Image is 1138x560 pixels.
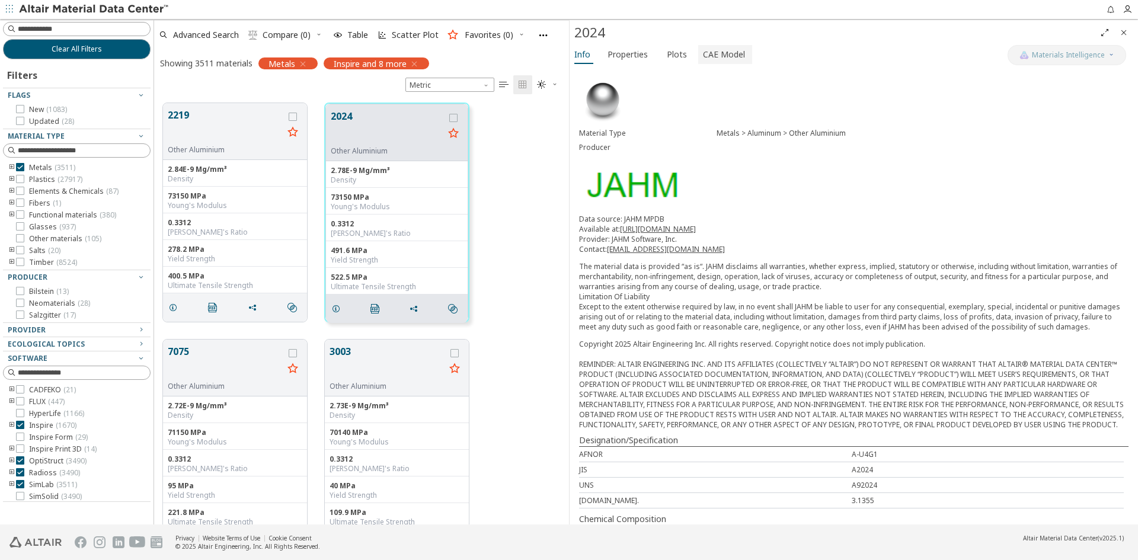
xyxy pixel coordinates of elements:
[331,175,463,185] div: Density
[330,382,445,391] div: Other Aluminium
[75,432,88,442] span: ( 29 )
[282,296,307,319] button: Similar search
[29,385,76,395] span: CADFEKO
[8,353,47,363] span: Software
[29,299,90,308] span: Neomaterials
[579,164,683,204] img: Logo - Provider
[78,298,90,308] span: ( 28 )
[8,199,16,208] i: toogle group
[29,456,87,466] span: OptiStruct
[347,31,368,39] span: Table
[175,534,194,542] a: Privacy
[168,344,283,382] button: 7075
[330,437,464,447] div: Young's Modulus
[607,244,725,254] a: [EMAIL_ADDRESS][DOMAIN_NAME]
[168,245,302,254] div: 278.2 MPa
[168,428,302,437] div: 71150 MPa
[168,455,302,464] div: 0.3312
[579,129,717,138] div: Material Type
[29,187,119,196] span: Elements & Chemicals
[168,517,302,527] div: Ultimate Tensile Strength
[56,257,77,267] span: ( 8524 )
[579,513,1129,525] div: Chemical Composition
[175,542,320,551] div: © 2025 Altair Engineering, Inc. All Rights Reserved.
[8,90,30,100] span: Flags
[168,254,302,264] div: Yield Strength
[1095,23,1114,42] button: Full Screen
[330,464,464,473] div: [PERSON_NAME]'s Ratio
[8,175,16,184] i: toogle group
[8,456,16,466] i: toogle group
[29,433,88,442] span: Inspire Form
[56,479,77,489] span: ( 3511 )
[518,80,528,89] i: 
[443,297,468,321] button: Similar search
[168,165,302,174] div: 2.84E-9 Mg/mm³
[8,131,65,141] span: Material Type
[59,222,76,232] span: ( 937 )
[703,45,745,64] span: CAE Model
[29,258,77,267] span: Timber
[62,116,74,126] span: ( 28 )
[444,124,463,143] button: Favorite
[48,245,60,255] span: ( 20 )
[574,23,1095,42] div: 2024
[168,411,302,420] div: Density
[168,218,302,228] div: 0.3312
[513,75,532,94] button: Tile View
[3,323,151,337] button: Provider
[168,191,302,201] div: 73150 MPa
[29,397,65,407] span: FLUX
[29,105,67,114] span: New
[160,57,252,69] div: Showing 3511 materials
[283,360,302,379] button: Favorite
[405,78,494,92] div: Unit System
[8,444,16,454] i: toogle group
[59,468,80,478] span: ( 3490 )
[1114,23,1133,42] button: Close
[168,401,302,411] div: 2.72E-9 Mg/mm³
[331,193,463,202] div: 73150 MPa
[29,468,80,478] span: Radioss
[717,129,1129,138] div: Metals > Aluminum > Other Aluminium
[448,304,458,313] i: 
[330,491,464,500] div: Yield Strength
[532,75,563,94] button: Theme
[330,344,445,382] button: 3003
[173,31,239,39] span: Advanced Search
[29,163,75,172] span: Metals
[331,202,463,212] div: Young's Modulus
[168,271,302,281] div: 400.5 MPa
[3,270,151,284] button: Producer
[29,287,69,296] span: Bilstein
[29,311,76,320] span: Salzgitter
[8,325,46,335] span: Provider
[168,281,302,290] div: Ultimate Tensile Strength
[852,480,1124,490] div: A92024
[579,76,626,124] img: Material Type Image
[29,492,82,501] span: SimSolid
[330,455,464,464] div: 0.3312
[168,481,302,491] div: 95 MPa
[46,104,67,114] span: ( 1083 )
[3,88,151,103] button: Flags
[1023,534,1124,542] div: (v2025.1)
[53,198,61,208] span: ( 1 )
[852,449,1124,459] div: A-U4G1
[19,4,170,15] img: Altair Material Data Center
[1032,50,1105,60] span: Materials Intelligence
[494,75,513,94] button: Table View
[168,174,302,184] div: Density
[330,508,464,517] div: 109.9 MPa
[63,408,84,418] span: ( 1166 )
[608,45,648,64] span: Properties
[85,233,101,244] span: ( 105 )
[168,228,302,237] div: [PERSON_NAME]'s Ratio
[331,255,463,265] div: Yield Strength
[168,201,302,210] div: Young's Modulus
[263,31,311,39] span: Compare (0)
[445,360,464,379] button: Favorite
[331,166,463,175] div: 2.78E-9 Mg/mm³
[9,537,62,548] img: Altair Engineering
[579,339,1129,430] div: Copyright 2025 Altair Engineering Inc. All rights reserved. Copyright notice does not imply publi...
